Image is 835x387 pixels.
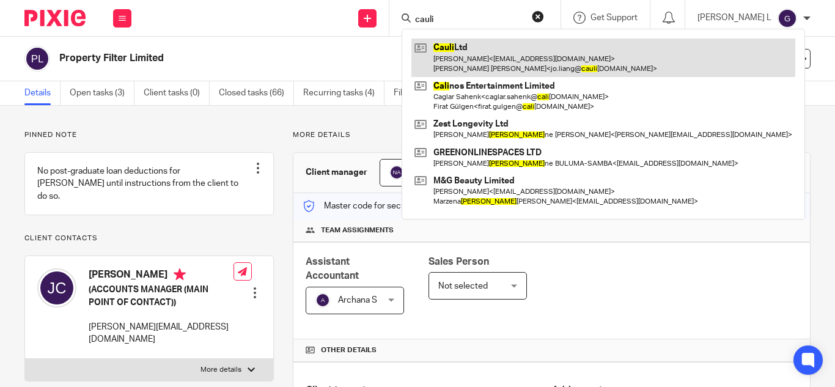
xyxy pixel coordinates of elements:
a: Closed tasks (66) [219,81,294,105]
span: Other details [321,345,377,355]
button: Clear [532,10,544,23]
h2: Property Filter Limited [59,52,528,65]
a: Open tasks (3) [70,81,134,105]
a: Files [394,81,421,105]
p: Client contacts [24,234,274,243]
span: Not selected [438,282,488,290]
img: svg%3E [315,293,330,308]
a: Details [24,81,61,105]
p: More details [293,130,811,140]
a: Client tasks (0) [144,81,210,105]
img: svg%3E [24,46,50,72]
img: Pixie [24,10,86,26]
input: Search [414,15,524,26]
p: Master code for secure communications and files [303,200,513,212]
a: Recurring tasks (4) [303,81,384,105]
h5: (ACCOUNTS MANAGER (MAIN POINT OF CONTACT)) [89,284,234,309]
span: Assistant Accountant [306,257,359,281]
img: svg%3E [37,268,76,308]
img: svg%3E [389,165,404,180]
span: Team assignments [321,226,394,235]
h3: Client manager [306,166,367,179]
p: Pinned note [24,130,274,140]
span: Sales Person [429,257,489,267]
p: [PERSON_NAME] L [697,12,771,24]
span: Archana S [338,296,377,304]
img: svg%3E [778,9,797,28]
i: Primary [174,268,186,281]
h4: [PERSON_NAME] [89,268,234,284]
p: [PERSON_NAME][EMAIL_ADDRESS][DOMAIN_NAME] [89,321,234,346]
p: More details [200,365,241,375]
span: Get Support [590,13,638,22]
